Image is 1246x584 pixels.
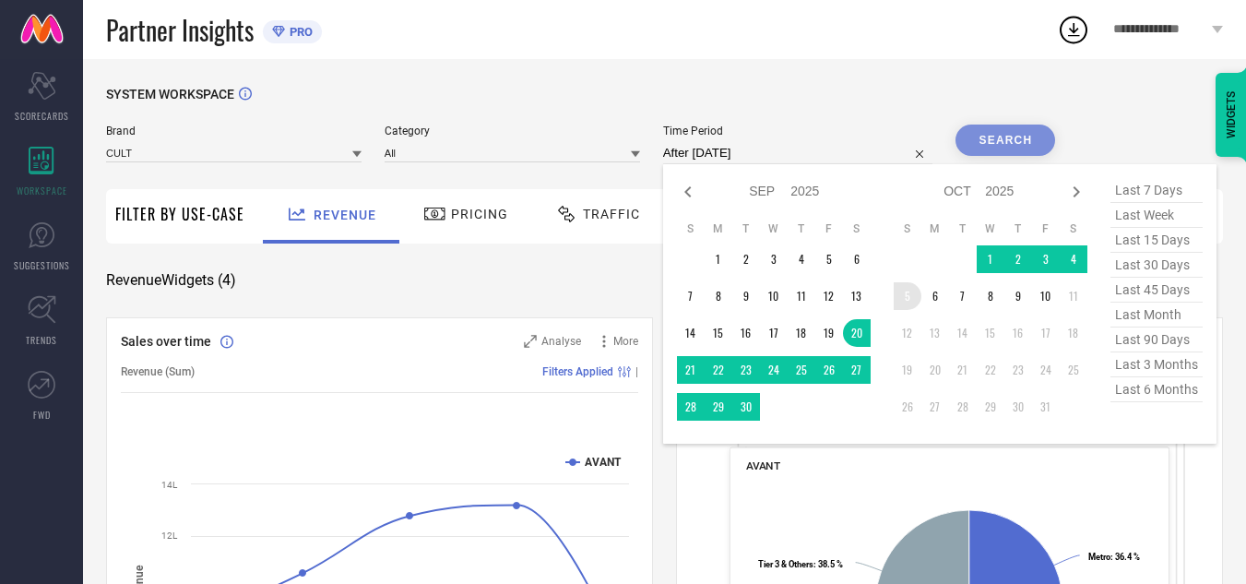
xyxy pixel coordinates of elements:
td: Thu Oct 09 2025 [1004,282,1032,310]
td: Sat Oct 18 2025 [1060,319,1087,347]
span: SUGGESTIONS [14,258,70,272]
td: Mon Oct 13 2025 [921,319,949,347]
span: Category [385,125,640,137]
td: Thu Sep 25 2025 [788,356,815,384]
span: FWD [33,408,51,422]
td: Tue Sep 02 2025 [732,245,760,273]
tspan: Tier 3 & Others [758,559,813,569]
td: Sat Oct 11 2025 [1060,282,1087,310]
td: Thu Sep 04 2025 [788,245,815,273]
td: Mon Sep 01 2025 [705,245,732,273]
td: Fri Oct 10 2025 [1032,282,1060,310]
svg: Zoom [524,335,537,348]
span: last 45 days [1110,278,1203,303]
span: SCORECARDS [15,109,69,123]
span: Time Period [663,125,933,137]
span: More [613,335,638,348]
th: Wednesday [977,221,1004,236]
span: SYSTEM WORKSPACE [106,87,234,101]
td: Thu Oct 02 2025 [1004,245,1032,273]
span: last 6 months [1110,377,1203,402]
td: Tue Sep 16 2025 [732,319,760,347]
span: AVANT [746,459,780,472]
td: Mon Sep 22 2025 [705,356,732,384]
td: Sat Oct 04 2025 [1060,245,1087,273]
td: Wed Sep 24 2025 [760,356,788,384]
th: Thursday [1004,221,1032,236]
td: Tue Sep 23 2025 [732,356,760,384]
td: Mon Oct 06 2025 [921,282,949,310]
th: Saturday [843,221,871,236]
td: Thu Oct 16 2025 [1004,319,1032,347]
td: Sun Sep 28 2025 [677,393,705,421]
th: Tuesday [949,221,977,236]
td: Sun Sep 07 2025 [677,282,705,310]
td: Tue Oct 14 2025 [949,319,977,347]
th: Saturday [1060,221,1087,236]
td: Sun Oct 19 2025 [894,356,921,384]
span: last week [1110,203,1203,228]
td: Thu Sep 11 2025 [788,282,815,310]
span: Revenue Widgets ( 4 ) [106,271,236,290]
td: Wed Oct 29 2025 [977,393,1004,421]
td: Fri Oct 24 2025 [1032,356,1060,384]
td: Thu Oct 30 2025 [1004,393,1032,421]
td: Sat Sep 27 2025 [843,356,871,384]
input: Select time period [663,142,933,164]
th: Tuesday [732,221,760,236]
span: Sales over time [121,334,211,349]
th: Monday [921,221,949,236]
td: Wed Sep 17 2025 [760,319,788,347]
span: Traffic [583,207,640,221]
td: Fri Sep 12 2025 [815,282,843,310]
th: Thursday [788,221,815,236]
div: Previous month [677,181,699,203]
th: Friday [1032,221,1060,236]
td: Wed Oct 15 2025 [977,319,1004,347]
td: Sun Sep 14 2025 [677,319,705,347]
span: last 7 days [1110,178,1203,203]
td: Sun Oct 26 2025 [894,393,921,421]
td: Tue Oct 28 2025 [949,393,977,421]
td: Fri Sep 26 2025 [815,356,843,384]
td: Fri Oct 31 2025 [1032,393,1060,421]
td: Mon Oct 20 2025 [921,356,949,384]
span: TRENDS [26,333,57,347]
text: AVANT [585,456,622,469]
span: PRO [285,25,313,39]
td: Sun Sep 21 2025 [677,356,705,384]
td: Wed Sep 10 2025 [760,282,788,310]
span: last 15 days [1110,228,1203,253]
span: Brand [106,125,362,137]
text: : 38.5 % [758,559,843,569]
td: Tue Sep 09 2025 [732,282,760,310]
td: Fri Oct 03 2025 [1032,245,1060,273]
span: Filter By Use-Case [115,203,244,225]
td: Mon Sep 15 2025 [705,319,732,347]
td: Sun Oct 12 2025 [894,319,921,347]
td: Wed Oct 08 2025 [977,282,1004,310]
span: Pricing [451,207,508,221]
text: 14L [161,480,178,490]
td: Sat Sep 06 2025 [843,245,871,273]
div: Open download list [1057,13,1090,46]
td: Sat Sep 13 2025 [843,282,871,310]
div: Next month [1065,181,1087,203]
td: Wed Oct 22 2025 [977,356,1004,384]
text: 12L [161,530,178,541]
span: | [635,365,638,378]
span: last 30 days [1110,253,1203,278]
th: Sunday [677,221,705,236]
span: last 3 months [1110,352,1203,377]
td: Mon Sep 08 2025 [705,282,732,310]
th: Friday [815,221,843,236]
th: Wednesday [760,221,788,236]
td: Mon Sep 29 2025 [705,393,732,421]
span: last 90 days [1110,328,1203,352]
td: Fri Oct 17 2025 [1032,319,1060,347]
th: Monday [705,221,732,236]
span: Analyse [541,335,581,348]
span: Filters Applied [542,365,613,378]
td: Sat Oct 25 2025 [1060,356,1087,384]
td: Thu Sep 18 2025 [788,319,815,347]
